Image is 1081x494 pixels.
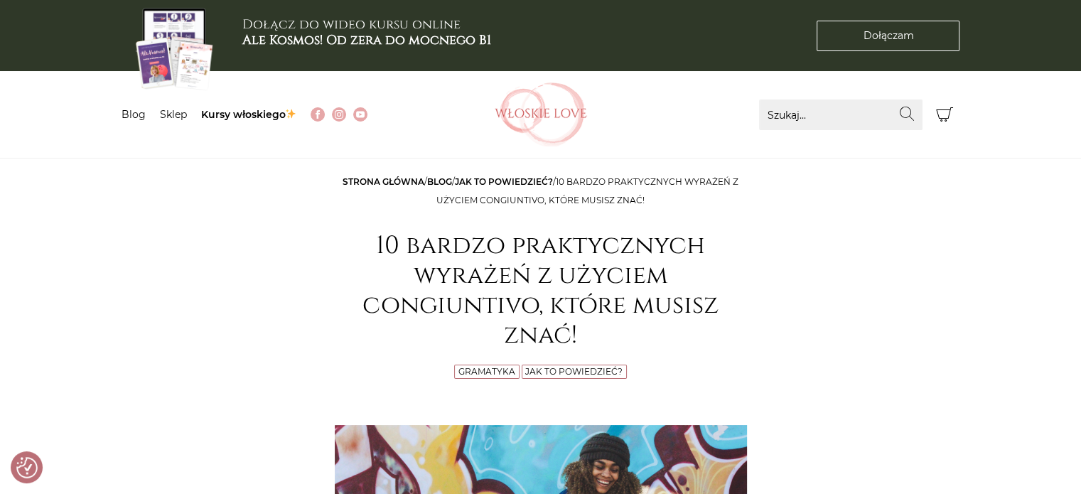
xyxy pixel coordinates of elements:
h3: Dołącz do wideo kursu online [242,17,491,48]
span: Dołączam [863,28,913,43]
img: ✨ [286,109,296,119]
a: Jak to powiedzieć? [525,366,623,377]
span: / / / [343,176,738,205]
a: Blog [122,108,146,121]
a: Strona główna [343,176,424,187]
h1: 10 bardzo praktycznych wyrażeń z użyciem congiuntivo, które musisz znać! [335,231,747,350]
img: Włoskielove [495,82,587,146]
span: 10 bardzo praktycznych wyrażeń z użyciem congiuntivo, które musisz znać! [436,176,738,205]
b: Ale Kosmos! Od zera do mocnego B1 [242,31,491,49]
input: Szukaj... [759,100,923,130]
a: Kursy włoskiego [201,108,297,121]
a: Gramatyka [458,366,515,377]
button: Koszyk [930,100,960,130]
a: Dołączam [817,21,959,51]
a: Sklep [160,108,187,121]
a: Jak to powiedzieć? [455,176,553,187]
button: Preferencje co do zgód [16,457,38,478]
a: Blog [427,176,452,187]
img: Revisit consent button [16,457,38,478]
